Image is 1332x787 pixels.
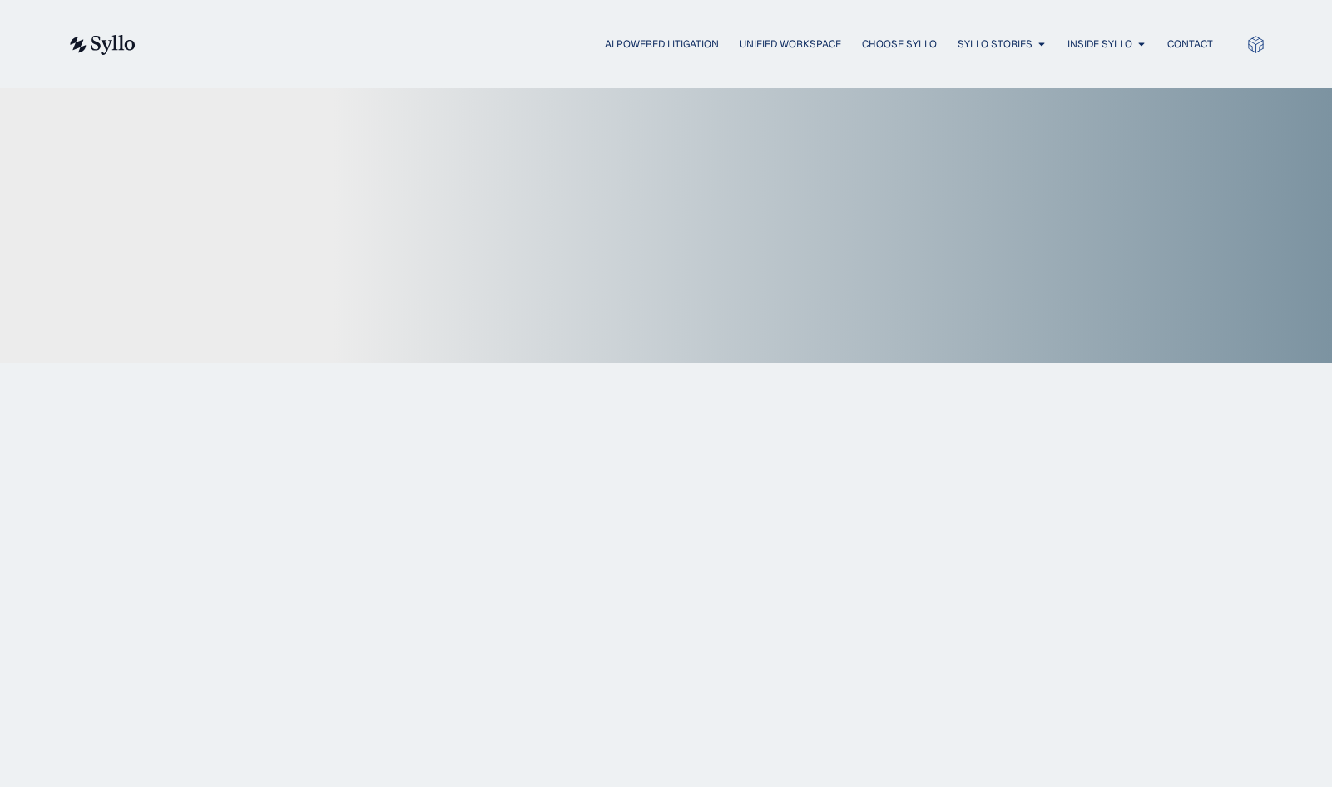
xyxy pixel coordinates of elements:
img: syllo [67,35,136,55]
a: AI Powered Litigation [605,37,719,52]
div: Menu Toggle [169,37,1213,52]
a: Unified Workspace [740,37,841,52]
a: Contact [1167,37,1213,52]
a: Choose Syllo [862,37,937,52]
nav: Menu [169,37,1213,52]
a: Syllo Stories [958,37,1032,52]
a: Inside Syllo [1067,37,1132,52]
